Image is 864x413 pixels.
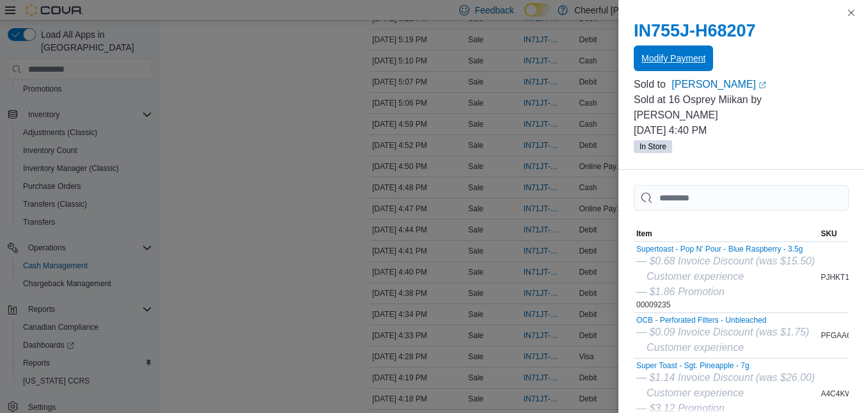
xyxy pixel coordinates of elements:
span: Modify Payment [641,52,705,65]
button: OCB - Perforated Filters - Unbleached [636,316,809,325]
button: Close this dialog [844,5,859,20]
a: [PERSON_NAME]External link [672,77,849,92]
div: — $1.14 Invoice Discount (was $26.00) [636,370,815,385]
button: Supertoast - Pop N' Pour - Blue Raspberry - 3.5g [636,245,815,254]
span: A4C4KW4L [821,389,861,399]
div: — $0.68 Invoice Discount (was $15.50) [636,254,815,269]
span: In Store [634,140,672,153]
i: Customer experience [647,342,744,353]
input: This is a search bar. As you type, the results lower in the page will automatically filter. [634,185,849,211]
button: Item [634,226,818,241]
span: PJHKT17G [821,272,860,282]
span: Item [636,229,652,239]
i: Customer experience [647,387,744,398]
div: — $0.09 Invoice Discount (was $1.75) [636,325,809,340]
span: SKU [821,229,837,239]
i: Customer experience [647,271,744,282]
div: Sold to [634,77,669,92]
div: 00009235 [636,245,815,310]
button: Modify Payment [634,45,713,71]
p: Sold at 16 Osprey Miikan by [PERSON_NAME] [634,92,849,123]
button: Super Toast - Sgt. Pineapple - 7g [636,361,815,370]
svg: External link [758,81,766,89]
span: PFGAA6MM [821,330,863,341]
h2: IN755J-H68207 [634,20,849,41]
div: — $1.86 Promotion [636,284,815,300]
p: [DATE] 4:40 PM [634,123,849,138]
span: In Store [640,141,666,152]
